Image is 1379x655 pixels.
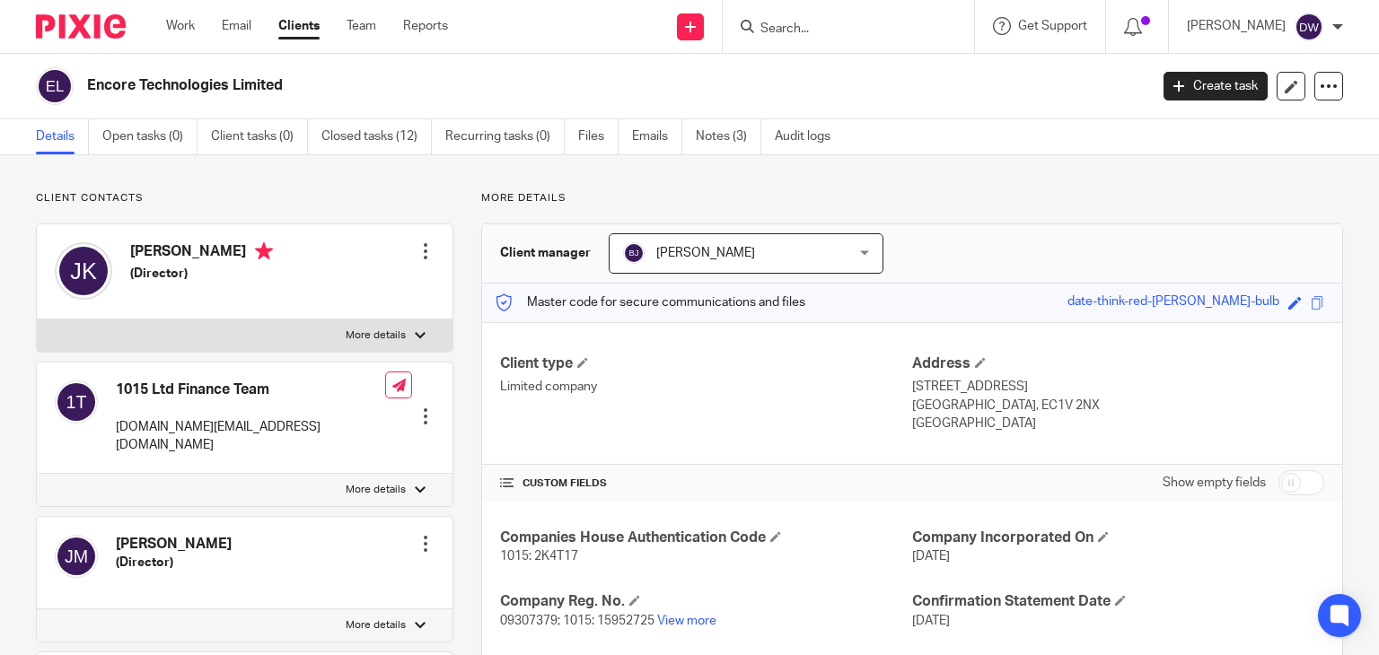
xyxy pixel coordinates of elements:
[222,17,251,35] a: Email
[912,550,950,563] span: [DATE]
[500,615,654,627] span: 09307379; 1015: 15952725
[481,191,1343,205] p: More details
[55,242,112,300] img: svg%3E
[1295,13,1323,41] img: svg%3E
[36,119,89,154] a: Details
[912,528,1324,547] h4: Company Incorporated On
[321,119,432,154] a: Closed tasks (12)
[116,554,232,572] h5: (Director)
[912,378,1324,396] p: [STREET_ADDRESS]
[116,380,385,399] h4: 1015 Ltd Finance Team
[116,535,232,554] h4: [PERSON_NAME]
[1164,72,1268,100] a: Create task
[347,17,376,35] a: Team
[657,615,716,627] a: View more
[102,119,198,154] a: Open tasks (0)
[211,119,308,154] a: Client tasks (0)
[36,67,74,105] img: svg%3E
[696,119,761,154] a: Notes (3)
[500,592,912,611] h4: Company Reg. No.
[912,354,1324,373] h4: Address
[346,618,406,633] p: More details
[912,615,950,627] span: [DATE]
[1187,17,1286,35] p: [PERSON_NAME]
[36,191,453,205] p: Client contacts
[496,293,805,311] p: Master code for secure communications and files
[130,265,273,283] h5: (Director)
[759,22,920,38] input: Search
[500,476,912,491] h4: CUSTOM FIELDS
[255,242,273,260] i: Primary
[1067,293,1279,313] div: date-think-red-[PERSON_NAME]-bulb
[36,14,126,39] img: Pixie
[500,528,912,547] h4: Companies House Authentication Code
[116,418,385,455] p: [DOMAIN_NAME][EMAIL_ADDRESS][DOMAIN_NAME]
[632,119,682,154] a: Emails
[578,119,619,154] a: Files
[623,242,645,264] img: svg%3E
[1163,474,1266,492] label: Show empty fields
[87,76,927,95] h2: Encore Technologies Limited
[500,354,912,373] h4: Client type
[278,17,320,35] a: Clients
[912,397,1324,415] p: [GEOGRAPHIC_DATA], EC1V 2NX
[403,17,448,35] a: Reports
[500,550,578,563] span: 1015: 2K4T17
[912,592,1324,611] h4: Confirmation Statement Date
[912,415,1324,432] p: [GEOGRAPHIC_DATA]
[166,17,195,35] a: Work
[346,483,406,497] p: More details
[500,244,591,262] h3: Client manager
[55,380,98,424] img: svg%3E
[500,378,912,396] p: Limited company
[346,328,406,343] p: More details
[55,535,98,578] img: svg%3E
[775,119,844,154] a: Audit logs
[656,247,755,259] span: [PERSON_NAME]
[445,119,565,154] a: Recurring tasks (0)
[130,242,273,265] h4: [PERSON_NAME]
[1018,20,1087,32] span: Get Support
